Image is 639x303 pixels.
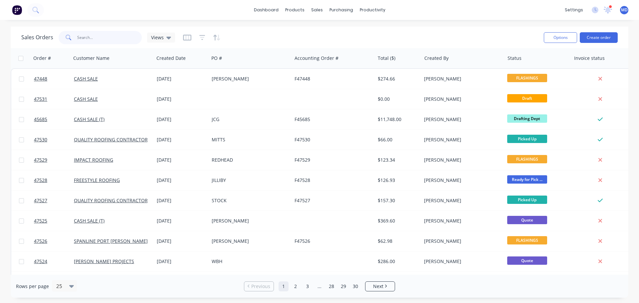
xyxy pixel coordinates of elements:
[77,31,142,44] input: Search...
[507,236,547,244] span: FLASHINGS
[74,177,120,183] a: FREESTYLE ROOFING
[34,170,74,190] a: 47528
[34,211,74,231] a: 47525
[34,109,74,129] a: 45685
[350,281,360,291] a: Page 30
[424,136,498,143] div: [PERSON_NAME]
[34,150,74,170] a: 47529
[295,177,368,184] div: F47528
[34,116,47,123] span: 45685
[12,5,22,15] img: Factory
[507,74,547,82] span: FLASHINGS
[212,177,286,184] div: JILLIBY
[74,238,148,244] a: SPANLINE PORT [PERSON_NAME]
[295,76,368,82] div: F47448
[315,281,324,291] a: Jump forward
[507,216,547,224] span: Quote
[507,135,547,143] span: Picked Up
[544,32,577,43] button: Options
[378,258,417,265] div: $286.00
[212,238,286,244] div: [PERSON_NAME]
[338,281,348,291] a: Page 29
[251,5,282,15] a: dashboard
[378,218,417,224] div: $369.60
[34,177,47,184] span: 47528
[34,69,74,89] a: 47448
[34,218,47,224] span: 47525
[157,76,206,82] div: [DATE]
[279,281,289,291] a: Page 1 is your current page
[508,55,522,62] div: Status
[34,157,47,163] span: 47529
[34,76,47,82] span: 47448
[157,218,206,224] div: [DATE]
[291,281,301,291] a: Page 2
[74,197,150,204] a: QUALITY ROOFING CONTRACTORS
[74,136,150,143] a: QUALITY ROOFING CONTRACTORS
[378,136,417,143] div: $66.00
[34,197,47,204] span: 47527
[365,283,395,290] a: Next page
[326,5,356,15] div: purchasing
[424,238,498,244] div: [PERSON_NAME]
[212,218,286,224] div: [PERSON_NAME]
[295,197,368,204] div: F47527
[212,116,286,123] div: JCG
[74,258,134,264] a: [PERSON_NAME] PROJECTS
[424,116,498,123] div: [PERSON_NAME]
[211,55,222,62] div: PO #
[373,283,383,290] span: Next
[378,55,395,62] div: Total ($)
[424,55,449,62] div: Created By
[34,89,74,109] a: 47531
[378,76,417,82] div: $274.66
[580,32,618,43] button: Create order
[34,96,47,102] span: 47531
[74,96,98,102] a: CASH SALE
[241,281,398,291] ul: Pagination
[34,231,74,251] a: 47526
[424,96,498,102] div: [PERSON_NAME]
[424,258,498,265] div: [PERSON_NAME]
[157,157,206,163] div: [DATE]
[212,76,286,82] div: [PERSON_NAME]
[251,283,270,290] span: Previous
[156,55,186,62] div: Created Date
[507,114,547,123] span: Drafting Dept
[73,55,109,62] div: Customer Name
[74,116,105,122] a: CASH SALE (T)
[308,5,326,15] div: sales
[295,116,368,123] div: F45685
[424,218,498,224] div: [PERSON_NAME]
[356,5,389,15] div: productivity
[295,55,338,62] div: Accounting Order #
[212,136,286,143] div: MITTS
[295,238,368,244] div: F47526
[151,34,164,41] span: Views
[212,157,286,163] div: REDHEAD
[303,281,313,291] a: Page 3
[295,136,368,143] div: F47530
[212,197,286,204] div: STOCK
[326,281,336,291] a: Page 28
[378,116,417,123] div: $11,748.00
[157,238,206,244] div: [DATE]
[34,258,47,265] span: 47524
[621,7,628,13] span: MD
[378,197,417,204] div: $157.30
[34,251,74,271] a: 47524
[574,55,605,62] div: Invoice status
[157,116,206,123] div: [DATE]
[561,5,586,15] div: settings
[424,76,498,82] div: [PERSON_NAME]
[34,136,47,143] span: 47530
[74,157,113,163] a: IMPACT ROOFING
[378,96,417,102] div: $0.00
[157,136,206,143] div: [DATE]
[16,283,49,290] span: Rows per page
[34,272,74,292] a: 47408
[74,218,105,224] a: CASH SALE (T)
[157,177,206,184] div: [DATE]
[33,55,51,62] div: Order #
[21,34,53,41] h1: Sales Orders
